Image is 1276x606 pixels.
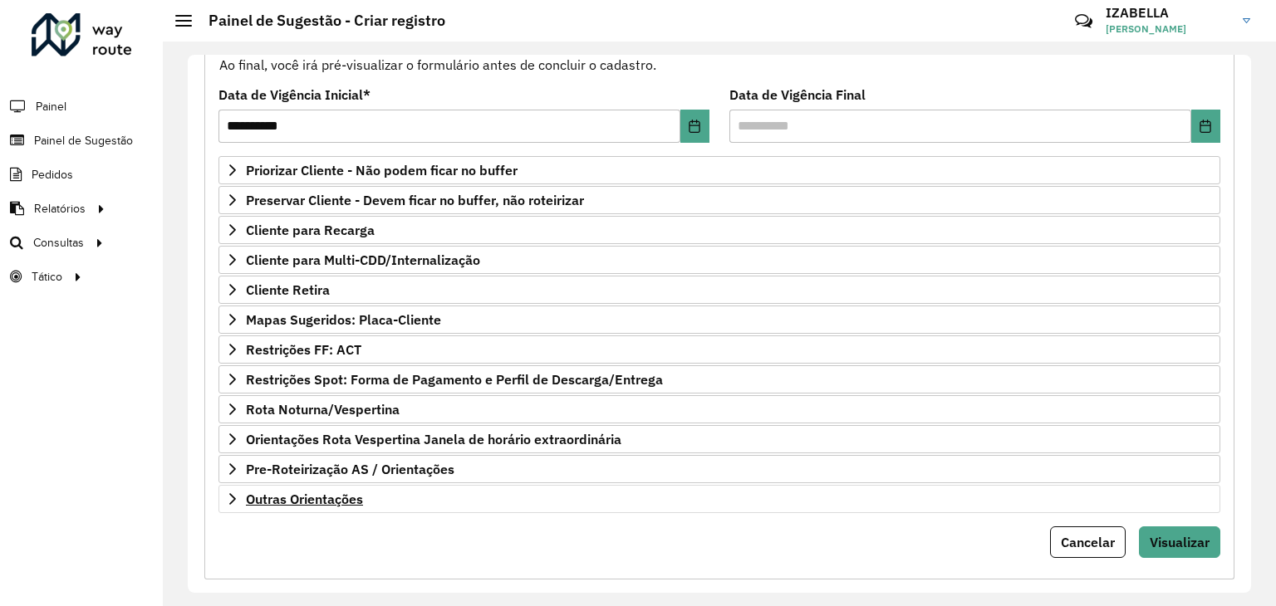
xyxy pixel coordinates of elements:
a: Cliente para Multi-CDD/Internalização [218,246,1220,274]
a: Outras Orientações [218,485,1220,513]
a: Cliente para Recarga [218,216,1220,244]
a: Pre-Roteirização AS / Orientações [218,455,1220,483]
button: Choose Date [1191,110,1220,143]
span: Cancelar [1061,534,1115,550]
span: Rota Noturna/Vespertina [246,403,400,416]
span: Priorizar Cliente - Não podem ficar no buffer [246,164,518,177]
a: Restrições Spot: Forma de Pagamento e Perfil de Descarga/Entrega [218,365,1220,393]
h2: Painel de Sugestão - Criar registro [192,12,445,30]
span: Pre-Roteirização AS / Orientações [246,462,454,476]
button: Cancelar [1050,526,1126,558]
span: Tático [32,268,62,286]
a: Restrições FF: ACT [218,335,1220,364]
a: Contato Rápido [1066,3,1102,39]
span: Outras Orientações [246,492,363,506]
label: Data de Vigência Inicial [218,85,371,105]
a: Rota Noturna/Vespertina [218,395,1220,423]
span: [PERSON_NAME] [1106,22,1230,37]
a: Mapas Sugeridos: Placa-Cliente [218,305,1220,334]
span: Cliente Retira [246,283,330,296]
a: Cliente Retira [218,276,1220,304]
span: Cliente para Multi-CDD/Internalização [246,253,480,266]
span: Preservar Cliente - Devem ficar no buffer, não roteirizar [246,193,584,207]
span: Painel [36,98,66,115]
span: Restrições Spot: Forma de Pagamento e Perfil de Descarga/Entrega [246,373,663,386]
span: Painel de Sugestão [34,132,133,149]
span: Mapas Sugeridos: Placa-Cliente [246,313,441,326]
a: Orientações Rota Vespertina Janela de horário extraordinária [218,425,1220,453]
span: Consultas [33,234,84,252]
a: Preservar Cliente - Devem ficar no buffer, não roteirizar [218,186,1220,214]
span: Visualizar [1150,534,1210,550]
h3: IZABELLA [1106,5,1230,21]
span: Relatórios [34,200,86,217]
button: Choose Date [680,110,709,143]
span: Pedidos [32,166,73,183]
span: Cliente para Recarga [246,223,375,237]
label: Data de Vigência Final [729,85,866,105]
button: Visualizar [1139,526,1220,558]
span: Orientações Rota Vespertina Janela de horário extraordinária [246,433,621,446]
a: Priorizar Cliente - Não podem ficar no buffer [218,156,1220,184]
span: Restrições FF: ACT [246,343,361,356]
